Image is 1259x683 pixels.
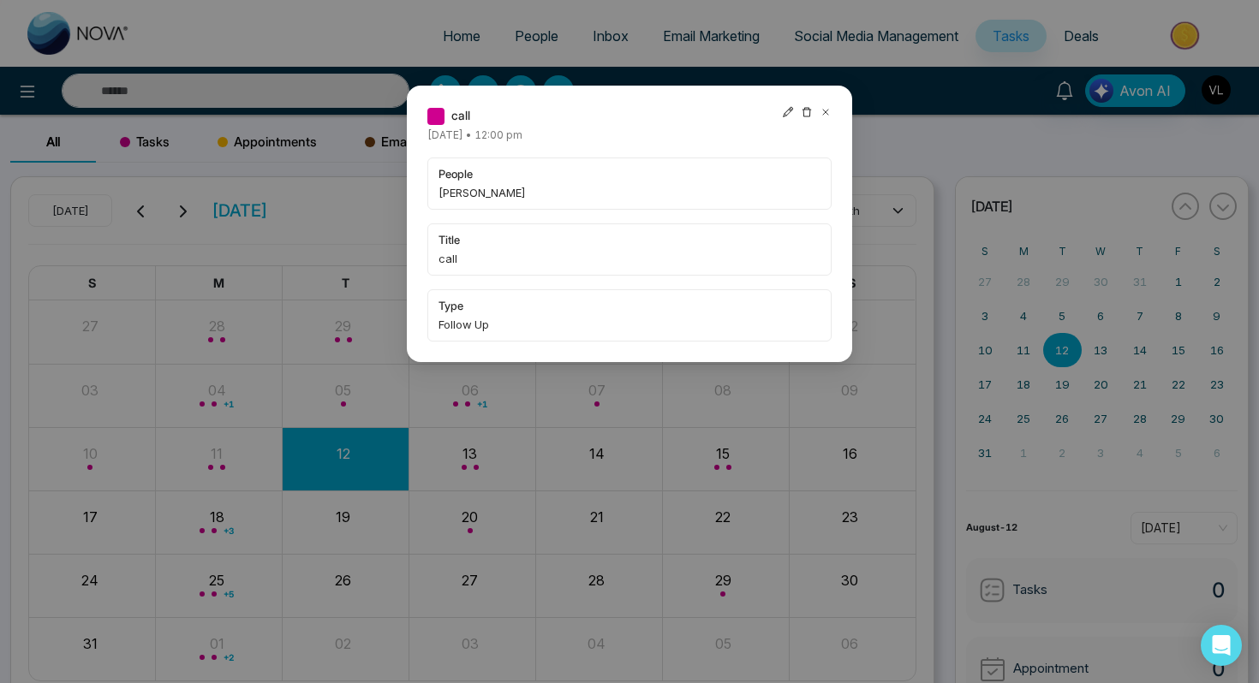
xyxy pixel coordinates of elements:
span: people [439,165,820,182]
span: Follow Up [439,316,820,333]
span: [DATE] • 12:00 pm [427,128,522,141]
span: title [439,231,820,248]
div: Open Intercom Messenger [1201,625,1242,666]
span: call [439,250,820,267]
span: [PERSON_NAME] [439,184,820,201]
span: type [439,297,820,314]
span: call [451,106,470,125]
